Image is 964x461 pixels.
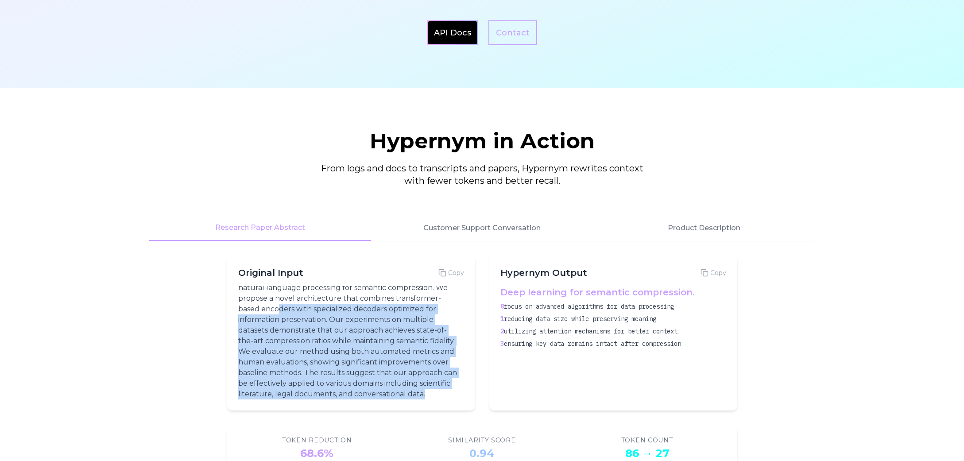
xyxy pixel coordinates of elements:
h2: Hypernym in Action [149,130,815,151]
div: 86 → 27 [625,446,669,461]
div: Similarity Score [448,436,515,445]
a: Contact [488,20,537,45]
button: Copy [701,268,726,277]
button: Customer Support Conversation [371,215,593,241]
p: From logs and docs to transcripts and papers, Hypernym rewrites context with fewer tokens and bet... [312,162,652,187]
span: utilizing attention mechanisms for better context [504,327,678,335]
span: 3 [500,340,504,348]
p: This paper explores the intersection of deep learning and natural language processing for semanti... [238,272,461,399]
div: Token Count [621,436,673,445]
span: 2 [500,327,504,335]
span: ensuring key data remains intact after compression [504,340,681,348]
span: reducing data size while preserving meaning [504,315,656,323]
span: Copy [710,268,726,277]
h4: Deep learning for semantic compression. [500,286,723,298]
a: API Docs [434,27,471,39]
button: Copy [438,268,464,277]
h3: Hypernym Output [500,267,587,279]
button: Product Description [593,215,815,241]
span: 1 [500,315,504,323]
div: 68.6% [300,446,333,461]
div: 0.94 [469,446,494,461]
span: focus on advanced algorithms for data processing [504,302,674,310]
div: Token Reduction [282,436,352,445]
span: Copy [448,268,464,277]
span: 0 [500,302,504,310]
button: Research Paper Abstract [149,215,371,241]
h3: Original Input [238,267,303,279]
